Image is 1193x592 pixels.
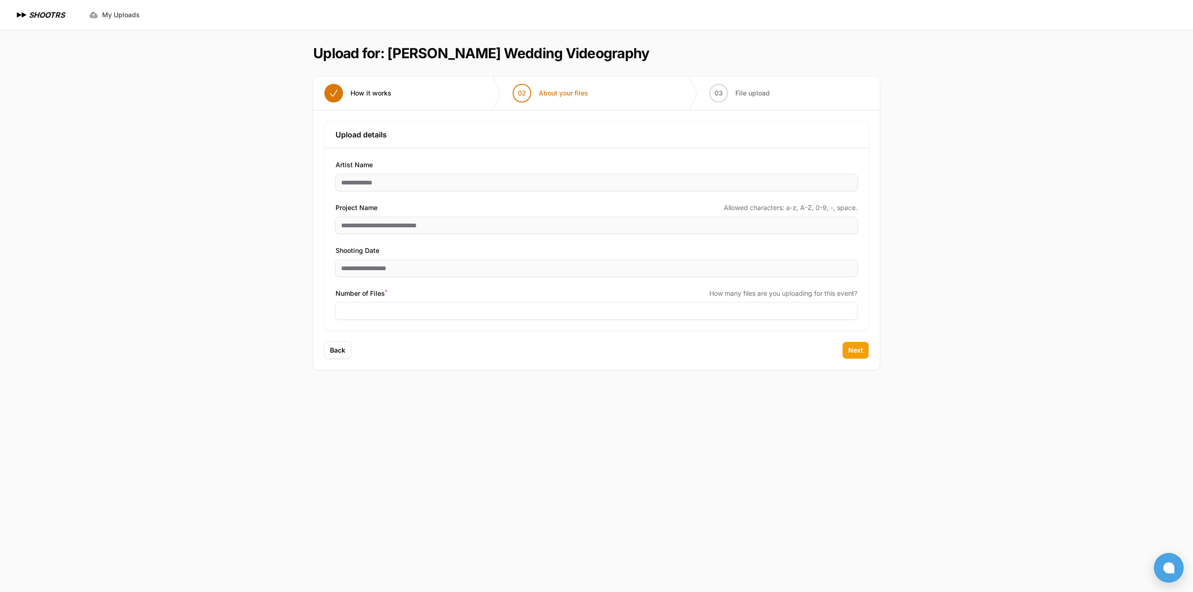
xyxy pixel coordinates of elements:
[848,346,863,355] span: Next
[336,202,377,213] span: Project Name
[350,88,391,98] span: How it works
[843,342,869,359] button: Next
[336,288,387,299] span: Number of Files
[330,346,345,355] span: Back
[709,289,857,298] span: How many files are you uploading for this event?
[518,88,526,98] span: 02
[324,342,351,359] button: Back
[1154,553,1184,583] button: Open chat window
[336,245,379,256] span: Shooting Date
[735,88,770,98] span: File upload
[336,129,857,140] h3: Upload details
[714,88,723,98] span: 03
[15,9,29,20] img: SHOOTRS
[724,203,857,212] span: Allowed characters: a-z, A-Z, 0-9, -, space.
[83,7,145,23] a: My Uploads
[539,88,588,98] span: About your files
[102,10,140,20] span: My Uploads
[336,159,373,170] span: Artist Name
[29,9,65,20] h1: SHOOTRS
[501,76,599,110] button: 02 About your files
[15,9,65,20] a: SHOOTRS SHOOTRS
[313,45,649,61] h1: Upload for: [PERSON_NAME] Wedding Videography
[313,76,403,110] button: How it works
[698,76,781,110] button: 03 File upload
